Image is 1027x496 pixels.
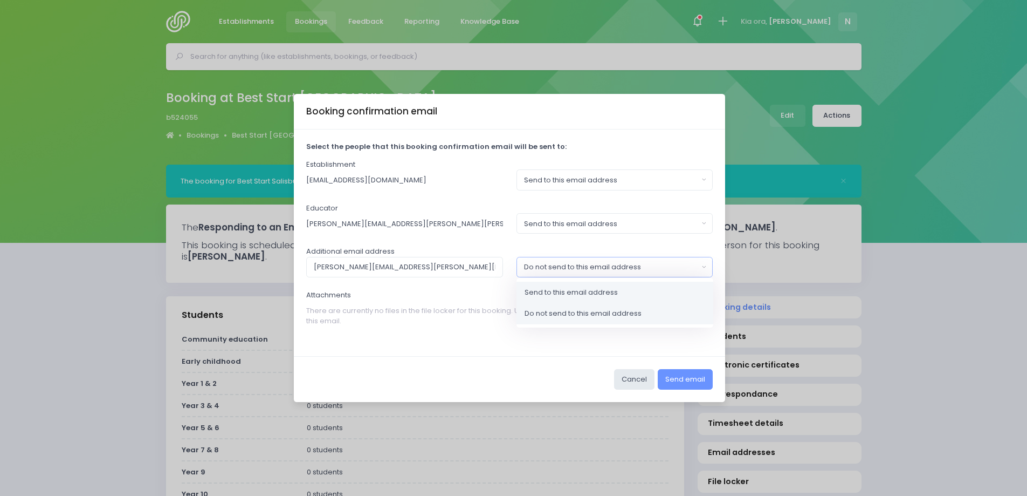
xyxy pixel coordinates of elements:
h5: Booking confirmation email [306,105,437,118]
span: Send to this email address [525,287,618,297]
button: Send to this email address [516,213,713,234]
div: Do not send to this email address [524,262,699,273]
div: Establishment [306,159,713,191]
div: Send to this email address [524,219,699,229]
button: Do not send to this email address [516,257,713,277]
div: Additional email address [306,246,713,277]
button: Send email [658,369,713,390]
span: Do not send to this email address [525,308,642,319]
div: Send to this email address [524,175,699,186]
strong: Select the people that this booking confirmation email will be sent to: [306,141,567,152]
div: Educator [306,203,713,234]
p: There are currently no files in the file locker for this booking. Upload files to the file locker... [306,300,713,331]
button: Send to this email address [516,169,713,190]
button: Cancel [614,369,654,390]
div: Attachments [306,290,713,331]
